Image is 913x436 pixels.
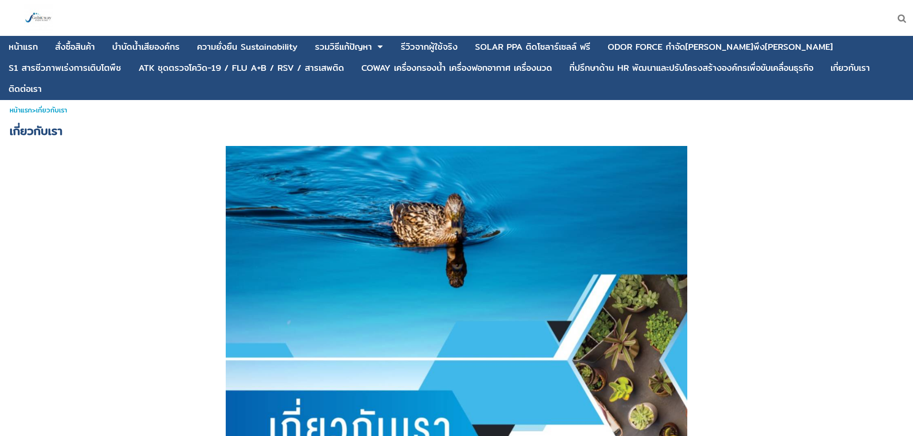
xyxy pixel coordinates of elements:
[831,64,870,72] div: เกี่ยวกับเรา
[197,38,298,56] a: ความยั่งยืน Sustainability
[9,85,42,93] div: ติดต่อเรา
[569,59,813,77] a: ที่ปรึกษาด้าน HR พัฒนาและปรับโครงสร้างองค์กรเพื่อขับเคลื่อนธุรกิจ
[55,38,95,56] a: สั่งซื้อสินค้า
[315,43,372,51] div: รวมวิธีแก้ปัญหา
[475,38,590,56] a: SOLAR PPA ติดโซลาร์เซลล์ ฟรี
[315,38,372,56] a: รวมวิธีแก้ปัญหา
[608,38,833,56] a: ODOR FORCE กำจัด[PERSON_NAME]พึง[PERSON_NAME]
[10,105,32,115] a: หน้าแรก
[139,64,344,72] div: ATK ชุดตรวจโควิด-19 / FLU A+B / RSV / สารเสพติด
[401,43,458,51] div: รีวิวจากผู้ใช้จริง
[401,38,458,56] a: รีวิวจากผู้ใช้จริง
[36,105,67,115] span: เกี่ยวกับเรา
[112,43,180,51] div: บําบัดน้ำเสียองค์กร
[10,122,62,140] span: เกี่ยวกับเรา
[112,38,180,56] a: บําบัดน้ำเสียองค์กร
[9,38,38,56] a: หน้าแรก
[361,59,552,77] a: COWAY เครื่องกรองน้ำ เครื่องฟอกอากาศ เครื่องนวด
[569,64,813,72] div: ที่ปรึกษาด้าน HR พัฒนาและปรับโครงสร้างองค์กรเพื่อขับเคลื่อนธุรกิจ
[608,43,833,51] div: ODOR FORCE กำจัด[PERSON_NAME]พึง[PERSON_NAME]
[9,43,38,51] div: หน้าแรก
[9,64,121,72] div: S1 สารชีวภาพเร่งการเติบโตพืช
[55,43,95,51] div: สั่งซื้อสินค้า
[9,80,42,98] a: ติดต่อเรา
[139,59,344,77] a: ATK ชุดตรวจโควิด-19 / FLU A+B / RSV / สารเสพติด
[361,64,552,72] div: COWAY เครื่องกรองน้ำ เครื่องฟอกอากาศ เครื่องนวด
[475,43,590,51] div: SOLAR PPA ติดโซลาร์เซลล์ ฟรี
[831,59,870,77] a: เกี่ยวกับเรา
[9,59,121,77] a: S1 สารชีวภาพเร่งการเติบโตพืช
[24,4,53,33] img: large-1644130236041.jpg
[197,43,298,51] div: ความยั่งยืน Sustainability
